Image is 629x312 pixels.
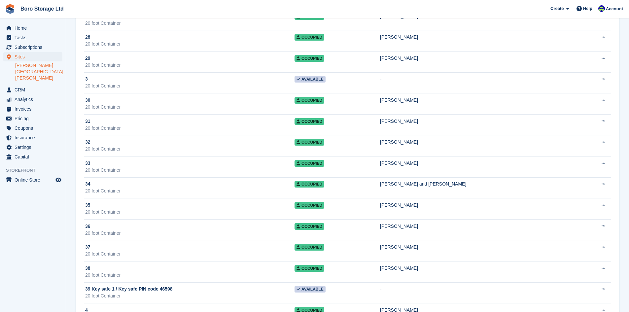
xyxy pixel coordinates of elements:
[295,244,324,251] span: Occupied
[85,55,90,62] span: 29
[380,118,579,125] div: [PERSON_NAME]
[380,202,579,209] div: [PERSON_NAME]
[380,34,579,41] div: [PERSON_NAME]
[3,152,62,161] a: menu
[15,175,54,185] span: Online Store
[85,293,295,299] div: 20 foot Container
[6,167,66,174] span: Storefront
[380,223,579,230] div: [PERSON_NAME]
[380,244,579,251] div: [PERSON_NAME]
[15,85,54,94] span: CRM
[295,34,324,41] span: Occupied
[15,43,54,52] span: Subscriptions
[85,83,295,89] div: 20 foot Container
[85,167,295,174] div: 20 foot Container
[85,20,295,27] div: 20 foot Container
[3,123,62,133] a: menu
[85,97,90,104] span: 30
[85,209,295,216] div: 20 foot Container
[15,123,54,133] span: Coupons
[18,3,66,14] a: Boro Storage Ltd
[295,76,326,83] span: Available
[85,104,295,111] div: 20 foot Container
[85,223,90,230] span: 36
[550,5,564,12] span: Create
[380,55,579,62] div: [PERSON_NAME]
[15,143,54,152] span: Settings
[85,76,88,83] span: 3
[15,133,54,142] span: Insurance
[295,181,324,188] span: Occupied
[15,104,54,114] span: Invoices
[15,114,54,123] span: Pricing
[295,202,324,209] span: Occupied
[295,118,324,125] span: Occupied
[583,5,592,12] span: Help
[85,62,295,69] div: 20 foot Container
[3,143,62,152] a: menu
[380,72,579,93] td: -
[380,160,579,167] div: [PERSON_NAME]
[3,95,62,104] a: menu
[295,139,324,146] span: Occupied
[5,4,15,14] img: stora-icon-8386f47178a22dfd0bd8f6a31ec36ba5ce8667c1dd55bd0f319d3a0aa187defe.svg
[3,23,62,33] a: menu
[85,181,90,188] span: 34
[606,6,623,12] span: Account
[295,97,324,104] span: Occupied
[85,34,90,41] span: 28
[85,251,295,258] div: 20 foot Container
[85,230,295,237] div: 20 foot Container
[3,104,62,114] a: menu
[3,175,62,185] a: menu
[15,152,54,161] span: Capital
[85,160,90,167] span: 33
[295,265,324,272] span: Occupied
[15,52,54,61] span: Sites
[380,139,579,146] div: [PERSON_NAME]
[3,33,62,42] a: menu
[54,176,62,184] a: Preview store
[295,223,324,230] span: Occupied
[380,282,579,303] td: -
[15,33,54,42] span: Tasks
[3,133,62,142] a: menu
[380,97,579,104] div: [PERSON_NAME]
[295,55,324,62] span: Occupied
[15,95,54,104] span: Analytics
[380,265,579,272] div: [PERSON_NAME]
[85,146,295,153] div: 20 foot Container
[380,181,579,188] div: [PERSON_NAME] and [PERSON_NAME]
[15,23,54,33] span: Home
[85,265,90,272] span: 38
[3,114,62,123] a: menu
[3,43,62,52] a: menu
[85,188,295,194] div: 20 foot Container
[85,139,90,146] span: 32
[598,5,605,12] img: Tobie Hillier
[85,118,90,125] span: 31
[3,85,62,94] a: menu
[15,62,62,81] a: [PERSON_NAME][GEOGRAPHIC_DATA][PERSON_NAME]
[295,286,326,293] span: Available
[85,125,295,132] div: 20 foot Container
[295,160,324,167] span: Occupied
[85,272,295,279] div: 20 foot Container
[85,202,90,209] span: 35
[85,41,295,48] div: 20 foot Container
[3,52,62,61] a: menu
[85,244,90,251] span: 37
[85,286,173,293] span: 39 Key safe 1 / Key safe PIN code 46598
